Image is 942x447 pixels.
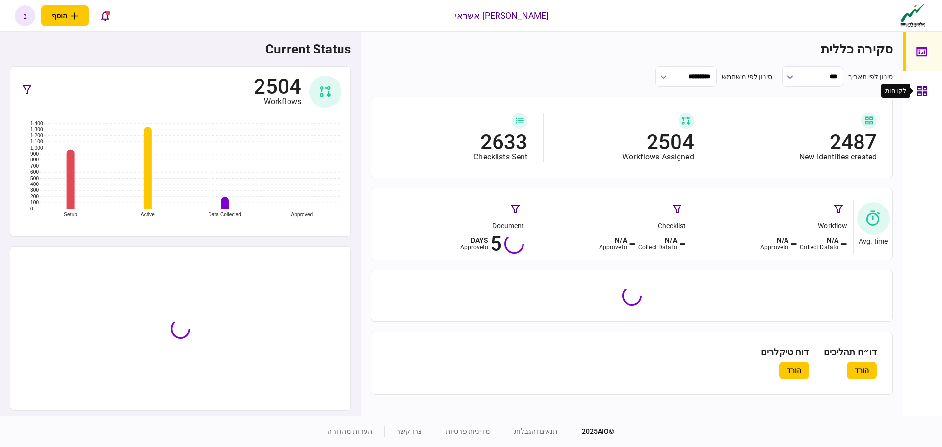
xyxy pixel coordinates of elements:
text: 300 [30,187,39,193]
text: Data Collected [208,212,241,217]
button: הורד [779,362,809,379]
div: 2504 [553,132,694,152]
text: 600 [30,169,39,175]
h3: דו״ח תהליכים [824,348,877,357]
h3: דוח טיקלרים [761,348,809,357]
a: תנאים והגבלות [514,427,558,435]
text: 500 [30,176,39,181]
text: Approved [291,212,313,217]
div: days [460,237,488,244]
a: הערות מהדורה [327,427,372,435]
div: Avg. time [859,237,888,246]
text: 400 [30,182,39,187]
button: הורד [847,362,877,379]
text: 700 [30,163,39,169]
div: to [800,244,838,251]
div: to [599,244,627,251]
div: 2633 [387,132,527,152]
text: 100 [30,200,39,205]
div: סינון לפי משתמש [722,72,772,82]
span: collect data [800,244,833,251]
div: to [460,244,488,251]
text: 1,000 [30,145,43,151]
div: n/a [800,237,838,244]
text: 1,400 [30,121,43,126]
div: © 2025 AIO [570,426,615,437]
div: 5 [490,234,502,254]
div: [PERSON_NAME] אשראי [455,9,549,22]
div: workflow [697,221,847,231]
div: לקוחות [885,86,906,96]
div: New Identities created [720,152,877,162]
div: סינון לפי תאריך [848,72,893,82]
text: 800 [30,157,39,162]
button: פתח רשימת התראות [95,5,115,26]
div: - [629,234,636,254]
text: 0 [30,206,33,211]
button: ג [15,5,35,26]
div: Workflows [254,97,301,106]
span: approve [599,244,622,251]
div: n/a [599,237,627,244]
text: 1,200 [30,133,43,138]
div: - [679,234,686,254]
div: checklist [535,221,685,231]
div: 2504 [254,77,301,97]
h1: סקירה כללית [371,42,893,56]
div: n/a [760,237,788,244]
span: approve [760,244,783,251]
span: collect data [638,244,672,251]
div: Checklists Sent [387,152,527,162]
img: client company logo [898,3,927,28]
span: approve [460,244,483,251]
text: 200 [30,194,39,199]
h1: current status [10,42,351,56]
text: Active [141,212,155,217]
div: Workflows Assigned [553,152,694,162]
div: n/a [638,237,677,244]
text: 900 [30,151,39,157]
a: צרו קשר [396,427,422,435]
div: to [760,244,788,251]
div: - [790,234,797,254]
div: - [840,234,847,254]
div: to [638,244,677,251]
text: Setup [64,212,77,217]
div: 2487 [720,132,877,152]
a: מדיניות פרטיות [446,427,490,435]
div: document [374,221,524,231]
text: 1,300 [30,127,43,132]
button: פתח תפריט להוספת לקוח [41,5,89,26]
text: 1,100 [30,139,43,144]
